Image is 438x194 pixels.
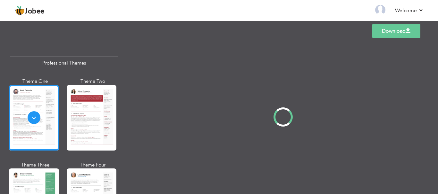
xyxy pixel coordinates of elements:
a: Jobee [14,5,45,16]
img: Profile Img [375,5,385,15]
span: Jobee [25,8,45,15]
a: Welcome [395,7,424,14]
img: jobee.io [14,5,25,16]
a: Download [372,24,420,38]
